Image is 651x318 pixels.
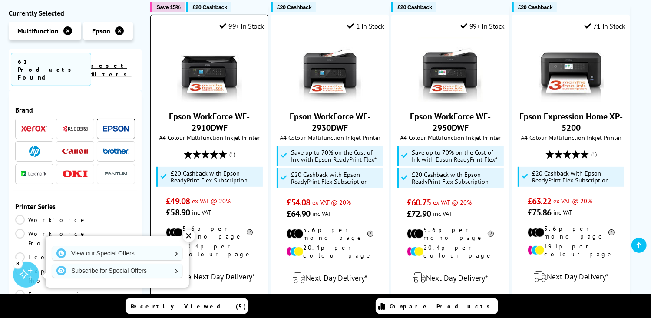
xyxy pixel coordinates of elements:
a: Workforce [15,215,87,225]
div: 71 In Stock [584,22,625,30]
img: Epson WorkForce WF-2950DWF [418,37,483,102]
span: inc VAT [312,209,331,218]
span: A4 Colour Multifunction Inkjet Printer [517,133,625,142]
button: £20 Cashback [391,2,436,12]
span: £60.75 [407,197,431,208]
span: Save 15% [156,4,180,10]
li: 5.6p per mono page [166,225,253,240]
img: Epson [103,126,129,132]
span: (1) [591,146,597,162]
span: £63.22 [528,195,552,207]
img: Kyocera [62,126,88,132]
span: Printer Series [15,202,135,211]
a: Epson Expression Home XP-5200 [539,95,604,104]
span: Compare Products [390,302,495,310]
div: modal_delivery [396,266,505,290]
span: £20 Cashback with Epson ReadyPrint Flex Subscription [412,171,502,185]
span: £20 Cashback with Epson ReadyPrint Flex Subscription [171,170,261,184]
img: Lexmark [21,172,47,177]
li: 20.4p per colour page [166,242,253,258]
a: Epson WorkForce WF-2950DWF [418,95,483,104]
span: £20 Cashback [397,4,432,10]
div: 1 In Stock [347,22,384,30]
li: 19.1p per colour page [528,242,615,258]
img: HP [29,146,40,157]
a: Kyocera [62,123,88,134]
img: Xerox [21,126,47,132]
a: Pantum [103,169,129,179]
a: Epson WorkForce WF-2910DWF [177,95,242,104]
span: Save up to 70% on the Cost of Ink with Epson ReadyPrint Flex* [291,149,381,163]
span: £20 Cashback [277,4,311,10]
a: OKI [62,169,88,179]
button: £20 Cashback [512,2,557,12]
span: 61 Products Found [11,53,91,86]
span: inc VAT [192,208,211,216]
img: Epson WorkForce WF-2930DWF [297,37,363,102]
span: A4 Colour Multifunction Inkjet Printer [155,133,264,142]
a: Epson WorkForce WF-2950DWF [410,111,491,133]
li: 5.6p per mono page [407,226,494,242]
span: Multifunction [17,26,59,35]
a: Brother [103,146,129,157]
div: 99+ In Stock [219,22,264,30]
a: Epson WorkForce WF-2930DWF [290,111,370,133]
span: £20 Cashback [518,4,552,10]
span: Recently Viewed (5) [131,302,247,310]
img: Epson WorkForce WF-2910DWF [177,37,242,102]
span: £75.86 [528,207,552,218]
a: Epson [103,123,129,134]
span: A4 Colour Multifunction Inkjet Printer [276,133,384,142]
a: View our Special Offers [52,246,182,260]
span: £49.08 [166,195,190,207]
a: Epson WorkForce WF-2930DWF [297,95,363,104]
a: Epson WorkForce WF-2910DWF [169,111,250,133]
a: Epson Expression Home XP-5200 [519,111,623,133]
div: modal_delivery [517,265,625,289]
span: A4 Colour Multifunction Inkjet Printer [396,133,505,142]
a: HP [21,146,47,157]
span: £72.90 [407,208,431,219]
li: 20.4p per colour page [287,244,373,259]
span: (1) [229,146,235,162]
li: 5.6p per mono page [528,225,615,240]
div: 3 [13,258,23,268]
span: Save up to 70% on the Cost of Ink with Epson ReadyPrint Flex* [412,149,502,163]
button: Save 15% [150,2,185,12]
span: inc VAT [433,209,452,218]
span: ex VAT @ 20% [312,198,351,206]
img: Canon [62,149,88,154]
span: £54.08 [287,197,311,208]
span: ex VAT @ 20% [433,198,472,206]
div: Currently Selected [9,9,142,17]
span: £64.90 [287,208,311,219]
a: Canon [62,146,88,157]
a: Expression Home [15,290,98,309]
img: Brother [103,148,129,154]
button: £20 Cashback [186,2,231,12]
span: £20 Cashback with Epson ReadyPrint Flex Subscription [291,171,381,185]
span: ex VAT @ 20% [553,197,592,205]
a: Compare Products [376,298,498,314]
a: Subscribe for Special Offers [52,264,182,278]
a: Lexmark [21,169,47,179]
a: Xerox [21,123,47,134]
div: 99+ In Stock [460,22,505,30]
span: £20 Cashback with Epson ReadyPrint Flex Subscription [532,170,622,184]
li: 20.4p per colour page [407,244,494,259]
span: inc VAT [553,208,572,216]
a: reset filters [91,62,132,78]
button: £20 Cashback [271,2,316,12]
img: Pantum [103,169,129,179]
div: modal_delivery [276,266,384,290]
span: Brand [15,106,135,114]
span: ex VAT @ 20% [192,197,231,205]
a: EcoTank [15,252,75,262]
span: Epson [92,26,110,35]
span: £20 Cashback [192,4,227,10]
li: 5.6p per mono page [287,226,373,242]
span: £58.90 [166,207,190,218]
div: modal_delivery [155,265,264,289]
img: Epson Expression Home XP-5200 [539,37,604,102]
img: OKI [62,170,88,178]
